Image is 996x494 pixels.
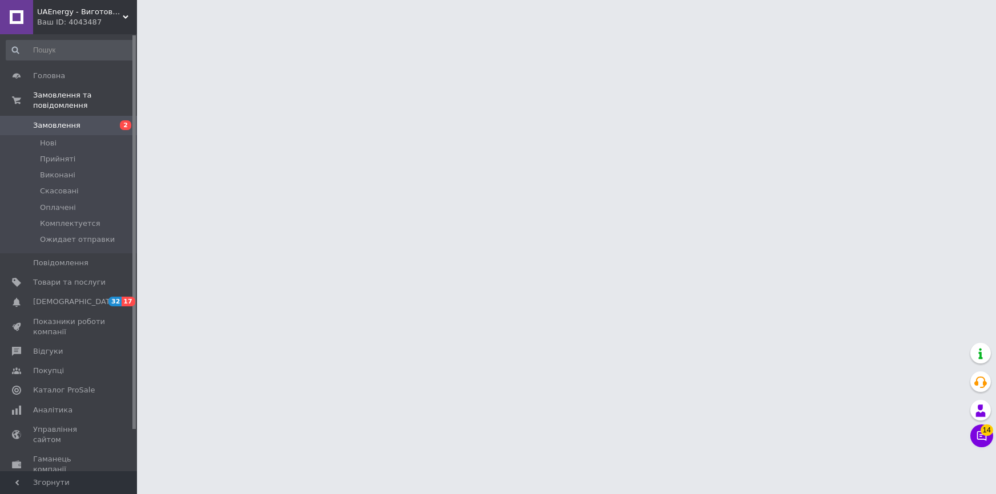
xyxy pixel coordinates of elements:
[120,120,131,130] span: 2
[37,7,123,17] span: UAEnergy - Виготовленния кабелів
[40,170,75,180] span: Виконані
[6,40,134,60] input: Пошук
[40,218,100,229] span: Комплектуется
[33,90,137,111] span: Замовлення та повідомлення
[33,120,80,131] span: Замовлення
[122,297,135,306] span: 17
[40,154,75,164] span: Прийняті
[33,405,72,415] span: Аналітика
[33,346,63,357] span: Відгуки
[37,17,137,27] div: Ваш ID: 4043487
[33,71,65,81] span: Головна
[33,385,95,395] span: Каталог ProSale
[981,424,993,436] span: 14
[33,366,64,376] span: Покупці
[33,297,118,307] span: [DEMOGRAPHIC_DATA]
[33,424,106,445] span: Управління сайтом
[33,317,106,337] span: Показники роботи компанії
[970,424,993,447] button: Чат з покупцем14
[33,258,88,268] span: Повідомлення
[40,234,115,245] span: Ожидает отправки
[40,203,76,213] span: Оплачені
[108,297,122,306] span: 32
[33,277,106,288] span: Товари та послуги
[40,138,57,148] span: Нові
[33,454,106,475] span: Гаманець компанії
[40,186,79,196] span: Скасовані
